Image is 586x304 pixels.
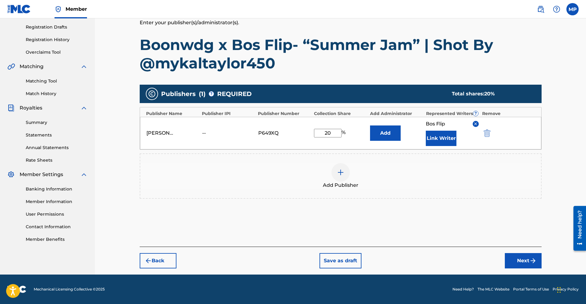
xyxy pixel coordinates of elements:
[529,257,537,264] img: f7272a7cc735f4ea7f67.svg
[7,5,31,13] img: MLC Logo
[319,253,361,268] button: Save as draft
[26,49,88,56] a: Overclaims Tool
[569,203,586,253] iframe: Resource Center
[535,3,547,15] a: Public Search
[473,111,478,116] span: ?
[426,120,445,128] span: Bos Flip
[478,287,509,292] a: The MLC Website
[323,182,358,189] span: Add Publisher
[26,119,88,126] a: Summary
[26,198,88,205] a: Member Information
[199,89,206,98] span: ( 1 )
[217,89,252,98] span: REQUIRED
[26,144,88,151] a: Annual Statements
[26,224,88,230] a: Contact Information
[26,157,88,164] a: Rate Sheets
[26,236,88,243] a: Member Benefits
[553,6,560,13] img: help
[80,63,88,70] img: expand
[202,110,255,117] div: Publisher IPI
[7,63,15,70] img: Matching
[146,110,199,117] div: Publisher Name
[161,89,196,98] span: Publishers
[26,186,88,192] a: Banking Information
[484,91,495,97] span: 20 %
[484,129,490,137] img: 12a2ab48e56ec057fbd8.svg
[148,90,156,98] img: publishers
[55,6,62,13] img: Top Rightsholder
[66,6,87,13] span: Member
[258,110,311,117] div: Publisher Number
[145,257,152,264] img: 7ee5dd4eb1f8a8e3ef2f.svg
[26,90,88,97] a: Match History
[26,132,88,138] a: Statements
[140,36,542,72] h1: Boonwdg x Bos Flip- “Summer Jam” | Shot By ‪@mykaltaylor450‬
[314,110,367,117] div: Collection Share
[342,129,347,137] span: %
[505,253,542,268] button: Next
[34,287,105,292] span: Mechanical Licensing Collective © 2025
[20,171,63,178] span: Member Settings
[370,110,423,117] div: Add Administrator
[553,287,579,292] a: Privacy Policy
[7,286,26,293] img: logo
[7,104,15,112] img: Royalties
[209,91,214,96] span: ?
[80,171,88,178] img: expand
[555,275,586,304] iframe: Chat Widget
[26,211,88,217] a: User Permissions
[26,24,88,30] a: Registration Drafts
[452,90,529,98] div: Total shares:
[513,287,549,292] a: Portal Terms of Use
[537,6,544,13] img: search
[26,78,88,84] a: Matching Tool
[20,63,43,70] span: Matching
[80,104,88,112] img: expand
[337,169,344,176] img: add
[557,281,561,299] div: Drag
[140,253,176,268] button: Back
[550,3,563,15] div: Help
[482,110,535,117] div: Remove
[426,110,479,117] div: Represented Writers
[7,171,15,178] img: Member Settings
[566,3,579,15] div: User Menu
[26,37,88,43] a: Registration History
[426,131,456,146] button: Link Writer
[370,125,401,141] button: Add
[452,287,474,292] a: Need Help?
[473,121,478,126] img: remove-from-list-button
[20,104,42,112] span: Royalties
[140,19,542,26] p: Enter your publisher(s)/administrator(s).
